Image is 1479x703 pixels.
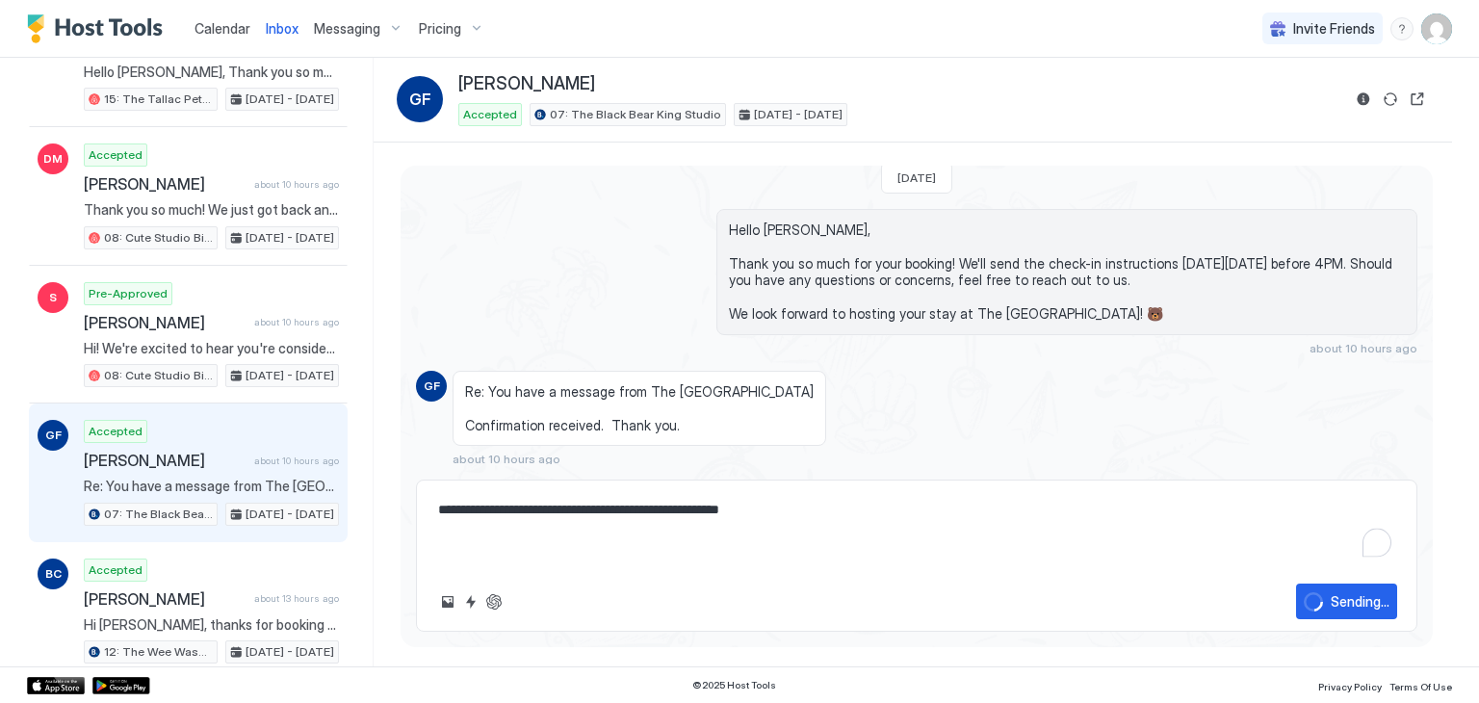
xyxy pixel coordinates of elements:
span: Hello [PERSON_NAME], Thank you so much for your booking! We'll send the check-in instructions on ... [84,64,339,81]
span: GF [409,88,431,111]
span: 08: Cute Studio Bike to Beach [104,367,213,384]
span: 08: Cute Studio Bike to Beach [104,229,213,247]
button: Sync reservation [1379,88,1402,111]
textarea: To enrich screen reader interactions, please activate Accessibility in Grammarly extension settings [436,492,1397,568]
span: [PERSON_NAME] [458,73,595,95]
span: DM [43,150,63,168]
span: [DATE] - [DATE] [246,506,334,523]
span: [DATE] - [DATE] [754,106,843,123]
span: © 2025 Host Tools [692,679,776,691]
button: ChatGPT Auto Reply [482,590,506,613]
span: [PERSON_NAME] [84,589,246,609]
span: BC [45,565,62,583]
button: loadingSending... [1296,584,1397,619]
span: about 10 hours ago [254,178,339,191]
span: Invite Friends [1293,20,1375,38]
span: 07: The Black Bear King Studio [104,506,213,523]
span: Privacy Policy [1318,681,1382,692]
span: Re: You have a message from The [GEOGRAPHIC_DATA] Confirmation received. Thank you. [84,478,339,495]
span: 15: The Tallac Pet Friendly Studio [104,91,213,108]
div: User profile [1421,13,1452,44]
button: Reservation information [1352,88,1375,111]
span: Accepted [89,423,143,440]
span: Hi! We're excited to hear you're considering a visit for your husband's birthday! We do allow pet... [84,340,339,357]
span: Pre-Approved [89,285,168,302]
span: Hi [PERSON_NAME], thanks for booking your stay with us! Details of your Booking: 📍 [STREET_ADDRES... [84,616,339,634]
span: Messaging [314,20,380,38]
button: Upload image [436,590,459,613]
span: about 10 hours ago [453,452,560,466]
span: GF [45,427,62,444]
span: Calendar [195,20,250,37]
span: Terms Of Use [1389,681,1452,692]
a: Terms Of Use [1389,675,1452,695]
span: [DATE] - [DATE] [246,91,334,108]
span: 12: The Wee Washoe Pet-Friendly Studio [104,643,213,661]
span: [PERSON_NAME] [84,313,246,332]
span: S [49,289,57,306]
a: Google Play Store [92,677,150,694]
span: about 10 hours ago [254,455,339,467]
span: Accepted [463,106,517,123]
span: about 10 hours ago [1310,341,1417,355]
div: Sending... [1331,591,1389,612]
span: Thank you so much! We just got back and will take a look, appreciate it! [84,201,339,219]
span: Accepted [89,146,143,164]
div: menu [1390,17,1414,40]
span: about 13 hours ago [254,592,339,605]
span: [DATE] - [DATE] [246,643,334,661]
span: [PERSON_NAME] [84,451,246,470]
a: Privacy Policy [1318,675,1382,695]
span: Pricing [419,20,461,38]
span: Accepted [89,561,143,579]
span: Inbox [266,20,298,37]
span: [DATE] [897,170,936,185]
span: 07: The Black Bear King Studio [550,106,721,123]
div: loading [1304,592,1323,612]
button: Quick reply [459,590,482,613]
span: about 10 hours ago [254,316,339,328]
button: Open reservation [1406,88,1429,111]
a: Host Tools Logo [27,14,171,43]
span: [PERSON_NAME] [84,174,246,194]
span: [DATE] - [DATE] [246,229,334,247]
a: Calendar [195,18,250,39]
a: Inbox [266,18,298,39]
a: App Store [27,677,85,694]
span: Re: You have a message from The [GEOGRAPHIC_DATA] Confirmation received. Thank you. [465,383,814,434]
span: [DATE] - [DATE] [246,367,334,384]
span: GF [424,378,440,395]
span: Hello [PERSON_NAME], Thank you so much for your booking! We'll send the check-in instructions [DA... [729,221,1405,323]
